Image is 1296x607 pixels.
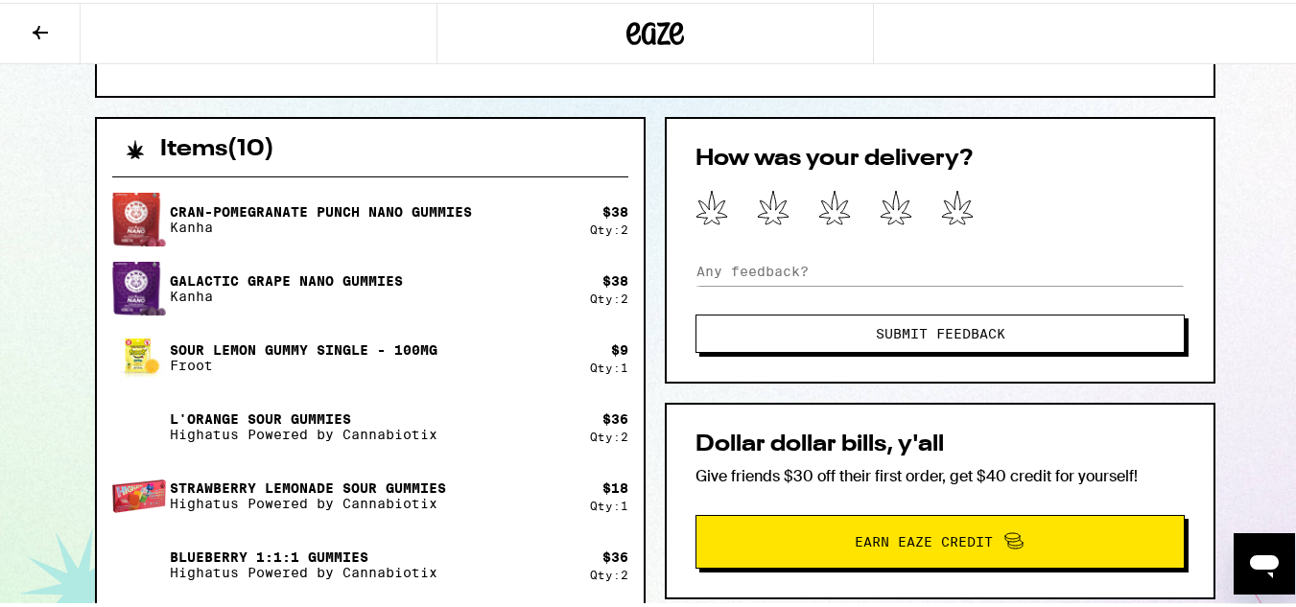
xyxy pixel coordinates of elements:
[112,397,166,451] img: L'Orange Sour Gummies
[170,424,437,439] p: Highatus Powered by Cannabiotix
[112,257,166,315] img: Galactic Grape Nano Gummies
[170,339,437,355] p: Sour Lemon Gummy Single - 100mg
[170,562,437,577] p: Highatus Powered by Cannabiotix
[112,535,166,589] img: Blueberry 1:1:1 Gummies
[695,145,1185,168] h2: How was your delivery?
[611,339,628,355] div: $ 9
[876,324,1005,338] span: Submit Feedback
[170,355,437,370] p: Froot
[602,547,628,562] div: $ 36
[170,270,403,286] p: Galactic Grape Nano Gummies
[590,290,628,302] div: Qty: 2
[695,254,1185,283] input: Any feedback?
[170,217,472,232] p: Kanha
[170,286,403,301] p: Kanha
[112,334,166,377] img: Sour Lemon Gummy Single - 100mg
[170,201,472,217] p: Cran-Pomegranate Punch Nano Gummies
[590,497,628,509] div: Qty: 1
[695,463,1185,483] p: Give friends $30 off their first order, get $40 credit for yourself!
[590,359,628,371] div: Qty: 1
[590,221,628,233] div: Qty: 2
[855,532,993,546] span: Earn Eaze Credit
[602,270,628,286] div: $ 38
[695,431,1185,454] h2: Dollar dollar bills, y'all
[170,409,437,424] p: L'Orange Sour Gummies
[695,312,1185,350] button: Submit Feedback
[602,201,628,217] div: $ 38
[695,512,1185,566] button: Earn Eaze Credit
[170,547,437,562] p: Blueberry 1:1:1 Gummies
[112,188,166,245] img: Cran-Pomegranate Punch Nano Gummies
[170,478,446,493] p: Strawberry Lemonade Sour Gummies
[602,409,628,424] div: $ 36
[112,477,166,510] img: Strawberry Lemonade Sour Gummies
[170,493,446,508] p: Highatus Powered by Cannabiotix
[602,478,628,493] div: $ 18
[590,566,628,578] div: Qty: 2
[160,135,274,158] h2: Items ( 10 )
[1234,530,1295,592] iframe: Button to launch messaging window, conversation in progress
[590,428,628,440] div: Qty: 2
